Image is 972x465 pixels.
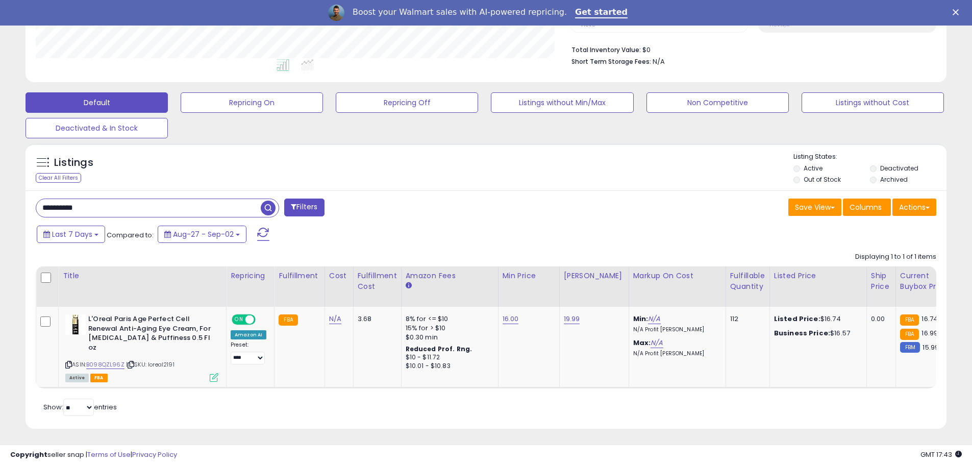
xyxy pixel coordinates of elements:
[43,402,117,412] span: Show: entries
[503,271,555,281] div: Min Price
[880,175,908,184] label: Archived
[63,271,222,281] div: Title
[871,271,891,292] div: Ship Price
[646,92,789,113] button: Non Competitive
[921,314,938,324] span: 16.74
[900,271,953,292] div: Current Buybox Price
[254,315,270,324] span: OFF
[804,164,823,173] label: Active
[65,374,89,382] span: All listings currently available for purchase on Amazon
[633,326,718,333] p: N/A Profit [PERSON_NAME]
[633,271,721,281] div: Markup on Cost
[406,271,494,281] div: Amazon Fees
[107,230,154,240] span: Compared to:
[37,226,105,243] button: Last 7 Days
[65,314,218,381] div: ASIN:
[774,328,830,338] b: Business Price:
[406,345,472,353] b: Reduced Prof. Rng.
[279,314,297,326] small: FBA
[900,314,919,326] small: FBA
[65,314,86,335] img: 31MuDMyr1XL._SL40_.jpg
[880,164,918,173] label: Deactivated
[231,330,266,339] div: Amazon AI
[730,271,765,292] div: Fulfillable Quantity
[26,118,168,138] button: Deactivated & In Stock
[730,314,762,324] div: 112
[26,92,168,113] button: Default
[571,57,651,66] b: Short Term Storage Fees:
[358,314,393,324] div: 3.68
[36,173,81,183] div: Clear All Filters
[406,353,490,362] div: $10 - $11.72
[353,7,567,17] div: Boost your Walmart sales with AI-powered repricing.
[953,9,963,15] div: Close
[564,271,625,281] div: [PERSON_NAME]
[571,43,929,55] li: $0
[231,341,266,364] div: Preset:
[126,360,175,369] span: | SKU: loreal2191
[406,324,490,333] div: 15% for > $10
[793,152,946,162] p: Listing States:
[788,199,841,216] button: Save View
[653,57,665,66] span: N/A
[173,229,234,239] span: Aug-27 - Sep-02
[564,314,580,324] a: 19.99
[132,450,177,459] a: Privacy Policy
[406,333,490,342] div: $0.30 min
[10,450,177,460] div: seller snap | |
[892,199,936,216] button: Actions
[633,350,718,357] p: N/A Profit [PERSON_NAME]
[54,156,93,170] h5: Listings
[279,271,320,281] div: Fulfillment
[920,450,962,459] span: 2025-09-10 17:43 GMT
[651,338,663,348] a: N/A
[774,314,820,324] b: Listed Price:
[86,360,124,369] a: B098QZL96Z
[158,226,246,243] button: Aug-27 - Sep-02
[10,450,47,459] strong: Copyright
[233,315,245,324] span: ON
[629,266,726,307] th: The percentage added to the cost of goods (COGS) that forms the calculator for Min & Max prices.
[336,92,478,113] button: Repricing Off
[900,329,919,340] small: FBA
[328,5,344,21] img: Profile image for Adrian
[774,329,859,338] div: $16.57
[633,314,649,324] b: Min:
[284,199,324,216] button: Filters
[900,342,920,353] small: FBM
[406,362,490,371] div: $10.01 - $10.83
[774,314,859,324] div: $16.74
[575,7,628,18] a: Get started
[406,314,490,324] div: 8% for <= $10
[181,92,323,113] button: Repricing On
[87,450,131,459] a: Terms of Use
[923,342,939,352] span: 15.99
[90,374,108,382] span: FBA
[774,271,862,281] div: Listed Price
[850,202,882,212] span: Columns
[855,252,936,262] div: Displaying 1 to 1 of 1 items
[843,199,891,216] button: Columns
[406,281,412,290] small: Amazon Fees.
[329,314,341,324] a: N/A
[503,314,519,324] a: 16.00
[633,338,651,348] b: Max:
[802,92,944,113] button: Listings without Cost
[491,92,633,113] button: Listings without Min/Max
[231,271,270,281] div: Repricing
[329,271,349,281] div: Cost
[871,314,888,324] div: 0.00
[52,229,92,239] span: Last 7 Days
[358,271,397,292] div: Fulfillment Cost
[921,328,938,338] span: 16.99
[88,314,212,355] b: L'Oreal Paris Age Perfect Cell Renewal Anti-Aging Eye Cream, For [MEDICAL_DATA] & Puffiness 0.5 F...
[804,175,841,184] label: Out of Stock
[648,314,660,324] a: N/A
[571,45,641,54] b: Total Inventory Value:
